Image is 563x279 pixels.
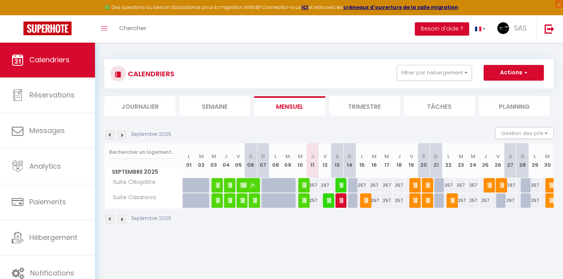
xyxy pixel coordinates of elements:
p: Septembre 2025 [131,131,171,138]
span: [PERSON_NAME] [450,193,455,208]
abbr: D [348,153,351,160]
div: 257 [455,178,467,193]
span: Suite Cléopâtre [106,178,158,187]
p: Septembre 2025 [131,215,171,222]
div: 257 [393,178,405,193]
li: Journalier [104,96,176,115]
th: 01 [183,143,195,178]
li: Semaine [179,96,251,115]
h3: CALENDRIERS [126,65,174,83]
img: ... [497,22,509,34]
a: ICI [301,4,308,11]
abbr: M [199,153,204,160]
div: 257 [467,178,480,193]
abbr: S [422,153,425,160]
div: 257 [356,178,368,193]
abbr: V [410,153,413,160]
span: [PERSON_NAME] [240,193,245,208]
div: 257 [455,193,467,208]
button: Besoin d'aide ? [415,22,469,36]
abbr: M [384,153,389,160]
button: Filtrer par hébergement [397,65,472,81]
img: logout [545,24,554,34]
span: [PERSON_NAME] LE MER [216,178,220,193]
th: 26 [492,143,504,178]
th: 23 [455,143,467,178]
div: 257 [442,178,455,193]
th: 28 [516,143,529,178]
span: [PERSON_NAME] [216,193,220,208]
th: 08 [269,143,282,178]
span: [PERSON_NAME] [339,193,344,208]
button: Ouvrir le widget de chat LiveChat [6,3,30,27]
iframe: Chat [530,244,557,273]
span: Calendriers [29,55,70,65]
abbr: S [509,153,512,160]
div: 257 [393,193,405,208]
th: 16 [368,143,381,178]
th: 05 [232,143,245,178]
abbr: S [335,153,339,160]
abbr: V [323,153,327,160]
a: créneaux d'ouverture de la salle migration [343,4,458,11]
abbr: L [447,153,450,160]
abbr: M [212,153,216,160]
abbr: J [398,153,401,160]
li: Mensuel [254,96,325,115]
li: Trimestre [329,96,400,115]
span: [PERSON_NAME] [413,193,418,208]
th: 02 [195,143,208,178]
span: [PERSON_NAME] [500,178,504,193]
th: 25 [479,143,492,178]
th: 18 [393,143,405,178]
th: 24 [467,143,480,178]
th: 09 [281,143,294,178]
span: Messages [29,126,65,135]
th: 19 [405,143,418,178]
span: [PERSON_NAME] [302,178,307,193]
abbr: D [261,153,265,160]
abbr: M [372,153,377,160]
a: ... SAS [491,15,536,43]
abbr: J [311,153,314,160]
a: Chercher [113,15,152,43]
span: Hébergement [29,232,77,242]
th: 15 [356,143,368,178]
th: 22 [442,143,455,178]
span: Notifications [30,268,74,278]
abbr: D [434,153,438,160]
th: 14 [343,143,356,178]
span: [PERSON_NAME] [228,178,232,193]
li: Planning [479,96,550,115]
abbr: V [496,153,500,160]
abbr: L [534,153,536,160]
abbr: M [459,153,463,160]
span: [PERSON_NAME] [413,178,418,193]
div: 257 [467,193,480,208]
abbr: M [298,153,303,160]
span: Paiements [29,197,66,207]
div: 297 [319,178,331,193]
abbr: V [237,153,240,160]
th: 13 [331,143,344,178]
abbr: S [249,153,253,160]
abbr: J [224,153,228,160]
th: 03 [208,143,220,178]
span: [PERSON_NAME] [240,178,257,193]
div: 257 [529,178,541,193]
th: 06 [245,143,257,178]
span: [PERSON_NAME] [426,178,430,193]
span: Amelie Le Ray [253,193,257,208]
abbr: L [188,153,190,160]
div: 257 [479,193,492,208]
div: 297 [504,193,516,208]
span: [PERSON_NAME] [302,193,307,208]
th: 10 [294,143,307,178]
div: 257 [368,193,381,208]
th: 20 [418,143,430,178]
div: 257 [529,193,541,208]
span: [PERSON_NAME] [364,193,368,208]
div: 257 [307,193,319,208]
